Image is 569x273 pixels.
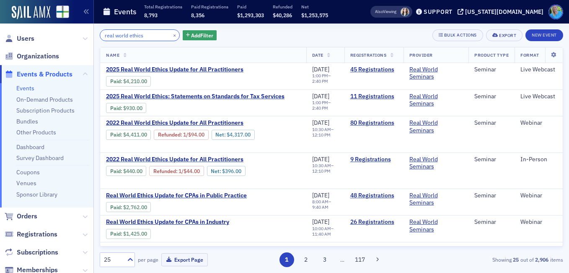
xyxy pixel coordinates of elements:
time: 2:40 PM [312,78,328,84]
div: Paid: 10 - $44000 [106,166,146,176]
a: 2025 Real World Ethics Update for All Practitioners [106,66,247,73]
a: Orders [5,212,37,221]
span: Profile [548,5,563,19]
div: Live Webcast [520,66,557,73]
div: Seminar [474,93,509,100]
a: Other Products [16,129,56,136]
span: 2022 Real World Ethics Update for All Practitioners [106,156,247,163]
h1: Events [114,7,137,17]
span: : [110,131,123,138]
span: Real World Seminars [409,66,463,81]
a: 2025 Real World Ethics: Statements on Standards for Tax Services [106,93,284,100]
time: 1:00 PM [312,100,328,105]
a: 77 Registrations [350,245,398,253]
span: $40,286 [273,12,292,18]
span: Date [312,52,323,58]
span: : [110,204,123,210]
a: Venues [16,179,36,187]
span: Real World Ethics Update for CPAs in Public Practice [106,192,247,199]
div: – [312,163,339,174]
div: Seminar [474,218,509,226]
p: Refunded [273,4,292,10]
span: : [158,131,183,138]
button: × [171,31,178,39]
span: $396.00 [222,168,241,174]
span: [DATE] [312,192,329,199]
div: – [312,100,339,111]
a: Sponsor Library [16,191,57,198]
div: Webinar [520,192,557,199]
a: Real World Seminars [409,245,463,260]
span: Real World Seminars [409,218,463,233]
span: Provider [409,52,433,58]
div: [US_STATE][DOMAIN_NAME] [465,8,543,16]
button: Export [486,29,522,41]
p: Total Registrations [144,4,182,10]
a: 11 Registrations [350,93,398,100]
time: 12:10 PM [312,168,331,174]
a: Coupons [16,168,40,176]
a: New Event [525,31,563,38]
a: 45 Registrations [350,66,398,73]
a: Users [5,34,34,43]
span: [DATE] [312,245,329,252]
p: Net [301,4,328,10]
span: : [110,231,123,237]
span: 2022 Real World Ethics Update for All Practitioners [106,119,247,127]
div: Webinar [520,218,557,226]
div: Refunded: 10 - $44000 [149,166,204,176]
p: Paid [237,4,264,10]
div: Net: $431700 [212,130,255,140]
a: Real World Seminars [409,93,463,108]
span: $4,411.00 [123,131,147,138]
span: Users [17,34,34,43]
span: Real World Seminars [409,192,463,207]
span: [DATE] [312,119,329,126]
div: Seminar [474,156,509,163]
span: : [110,168,123,174]
span: … [336,256,348,263]
span: Registrations [17,230,57,239]
img: SailAMX [56,5,69,18]
p: Paid Registrations [191,4,228,10]
span: Orders [17,212,37,221]
span: : [153,168,178,174]
img: SailAMX [12,6,50,19]
span: [DATE] [312,92,329,100]
div: Webinar [520,119,557,127]
span: Net : [215,131,227,138]
div: Refunded: 83 - $441100 [154,130,208,140]
strong: 2,906 [534,256,550,263]
a: Dashboard [16,143,44,151]
button: 1 [279,252,294,267]
div: Seminar [474,192,509,199]
span: Sarah Lowery [401,8,409,16]
span: $44.00 [184,168,200,174]
div: Also [375,9,383,14]
span: Events & Products [17,70,72,79]
label: per page [138,256,158,263]
time: 8:00 AM [312,199,328,205]
div: – [312,226,339,237]
button: Bulk Actions [432,29,483,41]
a: 2022 Real World Ethics Update for All Practitioners [106,119,300,127]
div: Seminar [474,119,509,127]
span: $1,293,303 [237,12,264,18]
a: Subscriptions [5,248,58,257]
a: Real World Ethics Update for CPAs in Industry [106,218,247,226]
span: 8,356 [191,12,204,18]
span: Name [106,52,119,58]
button: 2 [298,252,313,267]
input: Search… [100,29,180,41]
span: Add Filter [191,31,213,39]
a: Subscription Products [16,107,75,114]
time: 10:00 AM [312,226,331,231]
div: – [312,199,339,210]
button: New Event [525,29,563,41]
a: 9 Registrations [350,156,398,163]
